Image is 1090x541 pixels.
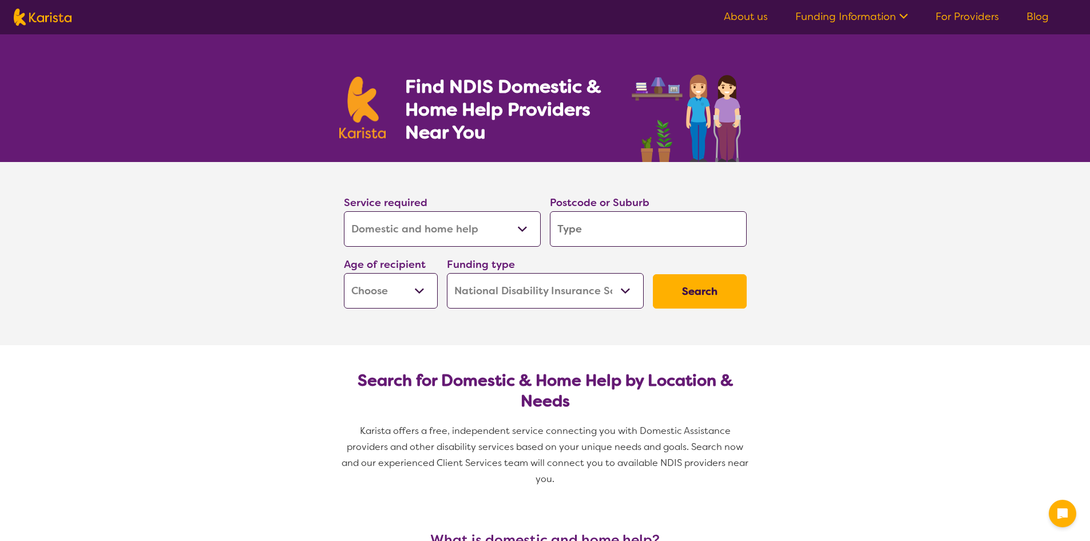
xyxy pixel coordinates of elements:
[447,258,515,271] label: Funding type
[653,274,747,309] button: Search
[344,196,427,210] label: Service required
[628,62,751,162] img: domestic-help
[353,370,738,412] h2: Search for Domestic & Home Help by Location & Needs
[1026,10,1049,23] a: Blog
[795,10,908,23] a: Funding Information
[405,75,617,144] h1: Find NDIS Domestic & Home Help Providers Near You
[550,211,747,247] input: Type
[936,10,999,23] a: For Providers
[550,196,649,210] label: Postcode or Suburb
[344,258,426,271] label: Age of recipient
[342,425,751,485] span: Karista offers a free, independent service connecting you with Domestic Assistance providers and ...
[339,77,386,139] img: Karista logo
[724,10,768,23] a: About us
[14,9,72,26] img: Karista logo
